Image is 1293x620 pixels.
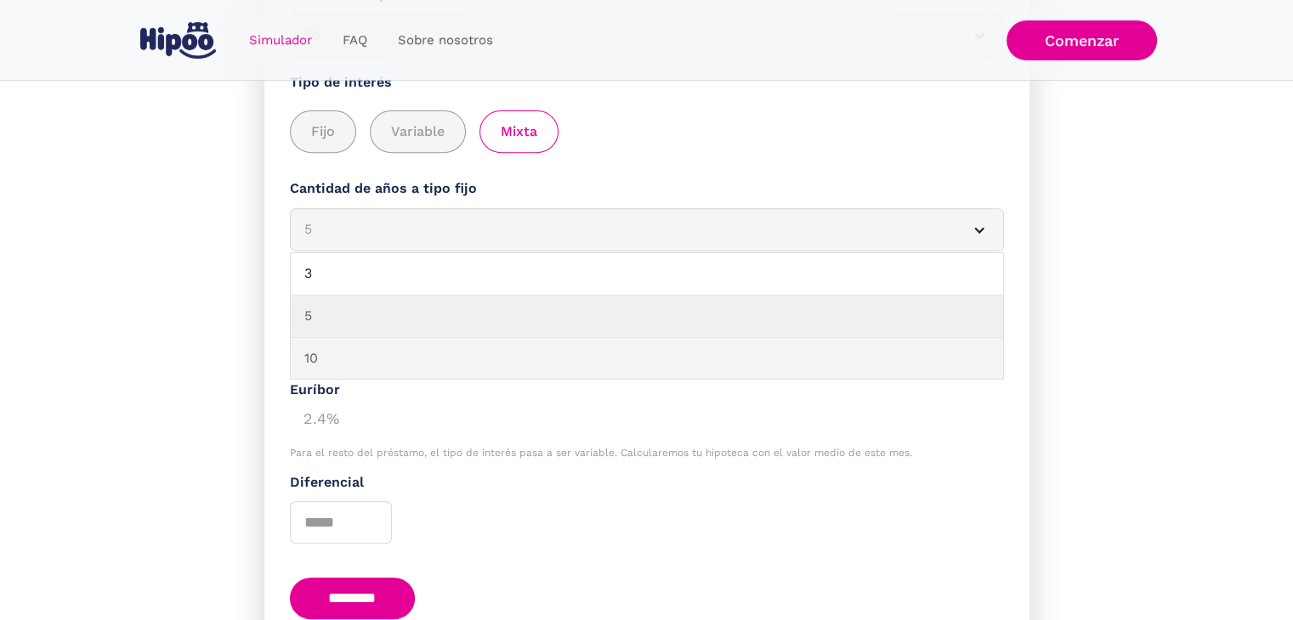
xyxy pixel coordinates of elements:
label: Cantidad de años a tipo fijo [290,178,1004,200]
span: Mixta [501,121,537,143]
div: Para el resto del préstamo, el tipo de interés pasa a ser variable. Calcularemos tu hipoteca con ... [290,447,1004,459]
span: Variable [391,121,445,143]
label: Diferencial [290,472,1004,493]
label: Tipo de interés [290,72,1004,93]
div: Euríbor [290,380,1004,401]
a: home [137,15,220,65]
main: 5 [290,252,1004,380]
a: 5 [291,296,1003,338]
div: add_description_here [290,110,1004,154]
a: 3 [291,253,1003,296]
div: 2.4% [290,400,1004,434]
span: Fijo [311,121,335,143]
a: Sobre nosotros [383,24,508,57]
a: 10 [291,338,1003,380]
a: Comenzar [1007,20,1157,60]
article: 5 [290,208,1004,251]
a: FAQ [327,24,383,57]
div: 5 [304,219,949,240]
a: Simulador [234,24,327,57]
